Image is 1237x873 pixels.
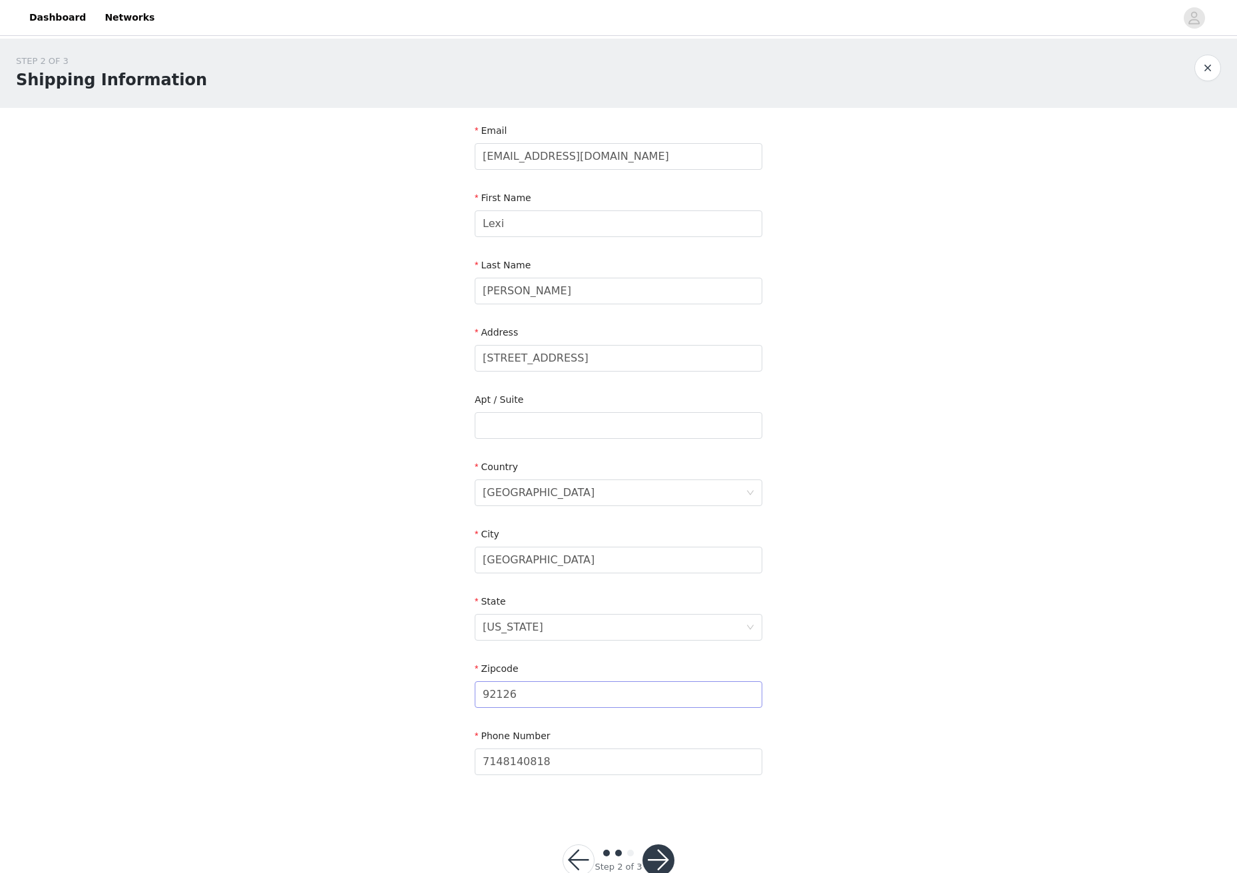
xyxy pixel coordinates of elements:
[97,3,162,33] a: Networks
[475,663,519,674] label: Zipcode
[1188,7,1200,29] div: avatar
[746,489,754,498] i: icon: down
[475,394,523,405] label: Apt / Suite
[475,125,507,136] label: Email
[21,3,94,33] a: Dashboard
[16,55,207,68] div: STEP 2 OF 3
[475,192,531,203] label: First Name
[475,260,531,270] label: Last Name
[16,68,207,92] h1: Shipping Information
[475,461,518,472] label: Country
[475,327,518,338] label: Address
[475,529,499,539] label: City
[483,480,595,505] div: United States
[483,615,543,640] div: California
[475,730,551,741] label: Phone Number
[746,623,754,633] i: icon: down
[475,596,506,607] label: State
